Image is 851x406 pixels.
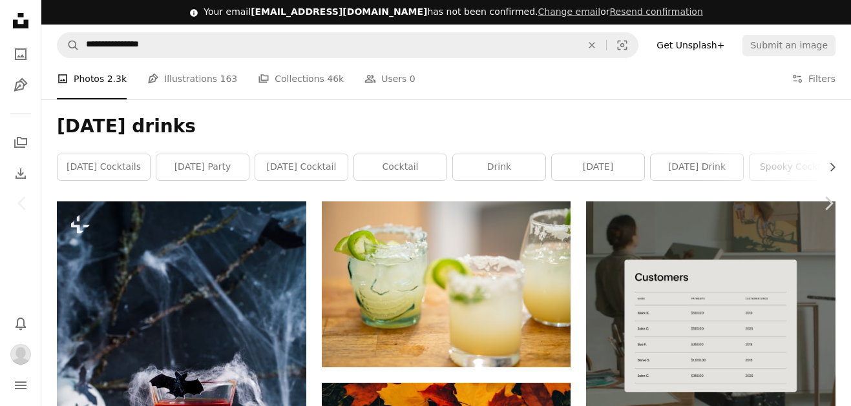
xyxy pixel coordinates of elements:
span: 0 [410,72,415,86]
span: 163 [220,72,238,86]
span: or [538,6,702,17]
a: [DATE] cocktail [255,154,348,180]
a: Photos [8,41,34,67]
a: Change email [538,6,600,17]
a: a glass of liquid with a bat on it next to a skull [57,382,306,394]
a: Illustrations [8,72,34,98]
a: [DATE] [552,154,644,180]
button: Visual search [607,33,638,57]
a: Next [806,141,851,265]
a: [DATE] party [156,154,249,180]
a: three different types of alcoholic drinks on a table [322,278,571,290]
img: three different types of alcoholic drinks on a table [322,201,571,367]
button: Profile [8,341,34,367]
div: Your email has not been confirmed. [204,6,703,19]
button: Search Unsplash [58,33,79,57]
button: Menu [8,372,34,398]
a: Users 0 [364,58,415,99]
span: [EMAIL_ADDRESS][DOMAIN_NAME] [251,6,427,17]
a: Illustrations 163 [147,58,237,99]
button: Resend confirmation [609,6,702,19]
button: Clear [578,33,606,57]
a: spooky cocktail [750,154,842,180]
button: Submit an image [742,35,835,56]
button: Filters [792,58,835,99]
form: Find visuals sitewide [57,32,638,58]
a: drink [453,154,545,180]
a: cocktail [354,154,447,180]
h1: [DATE] drinks [57,115,835,138]
a: [DATE] drink [651,154,743,180]
a: Collections [8,130,34,156]
img: Avatar of user Bas van der Put [10,344,31,365]
span: 46k [327,72,344,86]
a: Collections 46k [258,58,344,99]
button: Notifications [8,310,34,336]
a: [DATE] cocktails [58,154,150,180]
a: Get Unsplash+ [649,35,732,56]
